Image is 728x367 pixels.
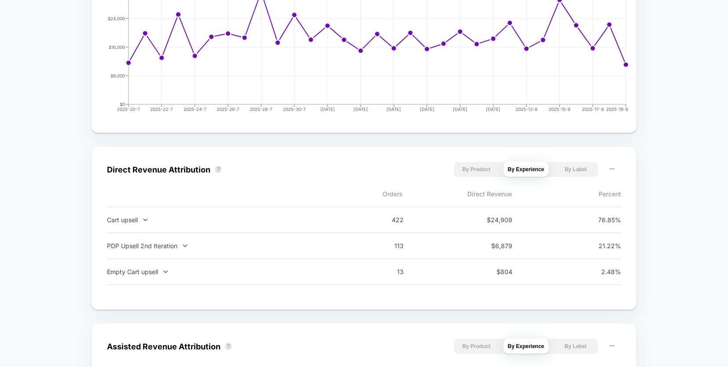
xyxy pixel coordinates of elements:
button: By Label [553,162,598,177]
span: Percent [512,190,621,198]
tspan: 2025-24-7 [184,106,206,112]
tspan: 2025-28-7 [250,106,272,112]
tspan: 2025-17-8 [582,106,604,112]
span: $ 804 [473,268,512,275]
span: 13 [364,268,404,275]
div: Empty Cart upsell [107,268,338,275]
button: ? [225,343,232,350]
button: By Product [454,339,499,354]
tspan: [DATE] [420,106,434,112]
div: Cart upsell [107,216,338,224]
div: PDP Upsell 2nd Iteration [107,242,338,250]
tspan: $8,000 [110,73,125,78]
button: By Experience [504,339,549,354]
tspan: $0 [120,102,125,107]
tspan: 2025-15-8 [548,106,570,112]
tspan: [DATE] [453,106,467,112]
tspan: [DATE] [486,106,500,112]
tspan: [DATE] [320,106,335,112]
tspan: 2025-19-8 [606,106,628,112]
span: $ 24,909 [473,216,512,224]
tspan: 2025-20-7 [117,106,140,112]
tspan: [DATE] [386,106,401,112]
tspan: 2025-22-7 [150,106,173,112]
button: ? [215,166,222,173]
button: By Label [553,339,598,354]
tspan: 2025-26-7 [217,106,239,112]
span: 21.22 % [581,242,621,250]
span: Orders [294,190,403,198]
tspan: 2025-30-7 [283,106,306,112]
span: 2.48 % [581,268,621,275]
tspan: [DATE] [353,106,368,112]
tspan: $16,000 [109,44,125,50]
span: $ 6,879 [473,242,512,250]
button: By Product [454,162,499,177]
button: By Experience [504,162,549,177]
span: 113 [364,242,404,250]
span: 422 [364,216,404,224]
span: Direct Revenue [403,190,512,198]
span: 76.85 % [581,216,621,224]
tspan: $24,000 [108,16,125,21]
tspan: 2025-13-8 [515,106,537,112]
div: Direct Revenue Attribution [107,165,210,174]
div: Assisted Revenue Attribution [107,342,221,351]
